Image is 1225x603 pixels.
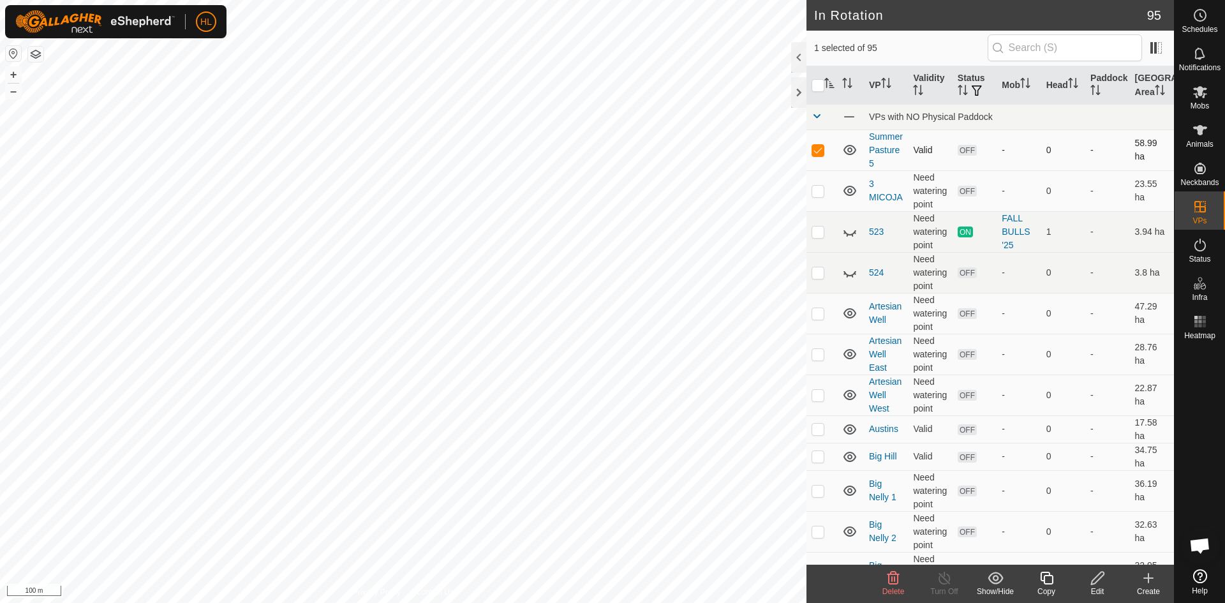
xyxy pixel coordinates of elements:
p-sorticon: Activate to sort [1020,80,1030,90]
td: 28.76 ha [1130,334,1174,375]
span: OFF [958,349,977,360]
td: 32.63 ha [1130,511,1174,552]
div: - [1002,422,1036,436]
p-sorticon: Activate to sort [824,80,835,90]
a: Contact Us [416,586,454,598]
td: - [1085,511,1129,552]
input: Search (S) [988,34,1142,61]
td: - [1085,470,1129,511]
span: Status [1189,255,1210,263]
td: 58.99 ha [1130,130,1174,170]
div: FALL BULLS '25 [1002,212,1036,252]
a: Big Hill [869,451,897,461]
div: - [1002,450,1036,463]
td: Valid [908,443,952,470]
td: - [1085,211,1129,252]
td: 0 [1041,415,1085,443]
div: Edit [1072,586,1123,597]
td: - [1085,130,1129,170]
div: Open chat [1181,526,1219,565]
td: Need watering point [908,470,952,511]
td: Valid [908,415,952,443]
a: Austins [869,424,898,434]
td: 22.87 ha [1130,375,1174,415]
button: + [6,67,21,82]
td: 23.55 ha [1130,170,1174,211]
span: OFF [958,424,977,435]
span: ON [958,227,973,237]
a: 524 [869,267,884,278]
td: 0 [1041,334,1085,375]
a: Artesian Well East [869,336,902,373]
td: 0 [1041,443,1085,470]
td: 1 [1041,211,1085,252]
p-sorticon: Activate to sort [1090,87,1101,97]
div: - [1002,484,1036,498]
th: Paddock [1085,66,1129,105]
span: OFF [958,452,977,463]
button: Reset Map [6,46,21,61]
td: 47.29 ha [1130,293,1174,334]
span: OFF [958,486,977,496]
td: 17.58 ha [1130,415,1174,443]
div: - [1002,184,1036,198]
a: Big Nelly 1 [869,479,896,502]
div: - [1002,307,1036,320]
td: - [1085,293,1129,334]
span: 95 [1147,6,1161,25]
p-sorticon: Activate to sort [1155,87,1165,97]
td: 0 [1041,252,1085,293]
span: VPs [1192,217,1206,225]
td: - [1085,415,1129,443]
th: Status [953,66,997,105]
span: Delete [882,587,905,596]
td: 0 [1041,375,1085,415]
td: - [1085,334,1129,375]
div: Copy [1021,586,1072,597]
div: Turn Off [919,586,970,597]
td: Need watering point [908,252,952,293]
span: 1 selected of 95 [814,41,988,55]
td: - [1085,375,1129,415]
td: Need watering point [908,511,952,552]
div: VPs with NO Physical Paddock [869,112,1169,122]
th: [GEOGRAPHIC_DATA] Area [1130,66,1174,105]
p-sorticon: Activate to sort [881,80,891,90]
td: Need watering point [908,170,952,211]
div: - [1002,348,1036,361]
td: Need watering point [908,334,952,375]
span: Infra [1192,294,1207,301]
div: Show/Hide [970,586,1021,597]
p-sorticon: Activate to sort [913,87,923,97]
span: OFF [958,308,977,319]
span: HL [200,15,212,29]
span: Heatmap [1184,332,1215,339]
div: Create [1123,586,1174,597]
p-sorticon: Activate to sort [958,87,968,97]
div: - [1002,389,1036,402]
td: Need watering point [908,375,952,415]
span: OFF [958,145,977,156]
th: Mob [997,66,1041,105]
td: - [1085,170,1129,211]
a: Summer Pasture 5 [869,131,903,168]
span: OFF [958,267,977,278]
td: Need watering point [908,293,952,334]
a: Privacy Policy [353,586,401,598]
td: 0 [1041,293,1085,334]
span: Mobs [1191,102,1209,110]
a: Help [1175,564,1225,600]
a: 523 [869,227,884,237]
td: 3.94 ha [1130,211,1174,252]
td: - [1085,443,1129,470]
td: 34.75 ha [1130,443,1174,470]
td: Need watering point [908,552,952,593]
p-sorticon: Activate to sort [1068,80,1078,90]
td: 0 [1041,170,1085,211]
button: – [6,84,21,99]
span: Schedules [1182,26,1217,33]
td: Need watering point [908,211,952,252]
button: Map Layers [28,47,43,62]
a: Artesian Well West [869,376,902,413]
span: Neckbands [1180,179,1219,186]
